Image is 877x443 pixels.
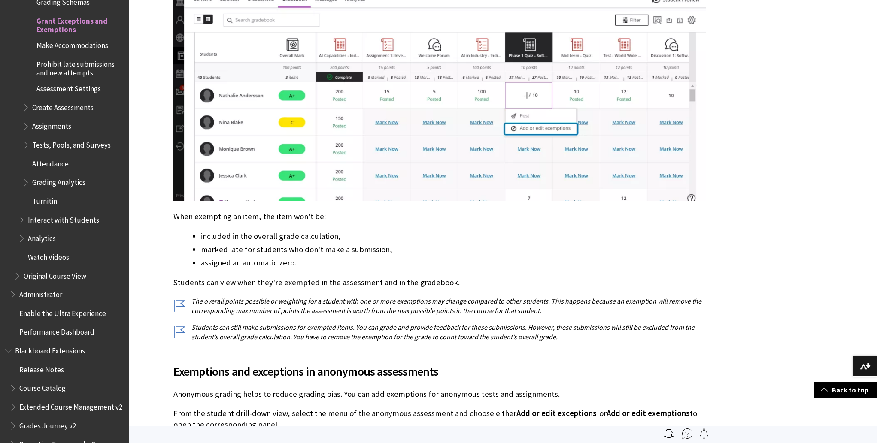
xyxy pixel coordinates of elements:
[173,408,706,430] p: From the student drill-down view, select the menu of the anonymous assessment and choose either o...
[173,362,706,380] span: Exemptions and exceptions in anonymous assessments
[201,257,706,269] li: assigned an automatic zero.
[19,287,62,299] span: Administrator
[19,362,64,374] span: Release Notes
[173,277,706,288] p: Students can view when they're exempted in the assessment and in the gradebook.
[19,325,94,337] span: Performance Dashboard
[15,344,85,355] span: Blackboard Extensions
[28,231,56,243] span: Analytics
[682,428,692,439] img: More help
[32,157,69,168] span: Attendance
[36,57,123,77] span: Prohibit late submissions and new attempts
[19,381,66,393] span: Course Catalog
[173,296,706,316] p: The overall points possible or weighting for a student with one or more exemptions may change com...
[173,211,706,222] p: When exempting an item, the item won't be:
[28,250,69,262] span: Watch Videos
[814,382,877,398] a: Back to top
[173,322,706,342] p: Students can still make submissions for exempted items. You can grade and provide feedback for th...
[32,100,94,112] span: Create Assessments
[201,244,706,256] li: marked late for students who don't make a submission,
[173,389,706,400] p: Anonymous grading helps to reduce grading bias. You can add exemptions for anonymous tests and as...
[607,408,690,418] span: Add or edit exemptions
[664,428,674,439] img: Print
[28,213,99,224] span: Interact with Students
[19,306,106,318] span: Enable the Ultra Experience
[36,14,123,34] span: Grant Exceptions and Exemptions
[36,81,101,93] span: Assessment Settings
[19,400,122,411] span: Extended Course Management v2
[32,194,57,205] span: Turnitin
[24,269,86,280] span: Original Course View
[516,408,597,418] span: Add or edit exceptions
[32,175,85,187] span: Grading Analytics
[32,119,71,131] span: Assignments
[19,419,76,430] span: Grades Journey v2
[201,230,706,242] li: included in the overall grade calculation,
[699,428,709,439] img: Follow this page
[36,38,108,50] span: Make Accommodations
[32,138,111,149] span: Tests, Pools, and Surveys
